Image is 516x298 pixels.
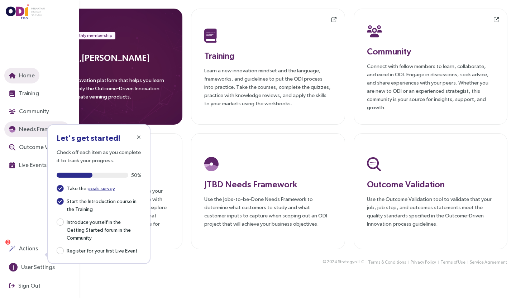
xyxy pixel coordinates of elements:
img: Community [9,108,15,115]
p: Learn a new innovation mindset and the language, frameworks, and guidelines to put the ODI proces... [204,66,331,107]
h3: Training [204,49,331,62]
span: User Settings [20,263,55,271]
img: Community [367,24,382,38]
span: Training [18,89,39,98]
button: Outcome Validation [4,139,75,155]
button: Training [4,86,44,101]
button: Actions [4,241,43,256]
button: Sign Out [4,278,45,294]
span: J [13,263,14,271]
span: Terms of Use [440,259,465,266]
h3: Outcome Validation [367,178,494,191]
p: Connect with fellow members to learn, collaborate, and excel in ODI. Engage in discussions, seek ... [367,62,494,111]
span: Strategyn LLC [338,259,364,265]
img: JTBD Needs Platform [204,157,219,171]
button: Terms & Conditions [368,259,407,266]
button: Terms of Use [440,259,466,266]
p: Check off each item as you complete it to track your progress. [57,148,141,164]
span: Live Events [18,160,47,169]
span: Sign Out [17,281,40,290]
img: JTBD Needs Framework [9,126,15,133]
img: Training [9,90,15,97]
button: Community [4,104,54,119]
span: 2 [7,240,9,245]
h3: JTBD Needs Framework [204,178,331,191]
img: Training [204,28,217,43]
span: Community [18,107,49,116]
img: Actions [9,245,15,252]
span: Start the Introduction course in the Training [64,197,141,213]
div: © 2024 . [322,258,365,266]
button: Home [4,68,39,83]
p: Use the Outcome Validation tool to validate that your job, job step, and outcomes statements meet... [367,195,494,228]
button: Service Agreement [469,259,507,266]
button: Needs Framework [4,121,70,137]
img: Live Events [9,162,15,168]
p: ODIpro is an innovation platform that helps you learn Jobs Theory, apply the Outcome-Driven Innov... [42,76,169,105]
sup: 2 [5,240,10,245]
a: goals survey [87,186,115,191]
span: Take the [64,184,118,192]
h3: Community [367,45,494,58]
button: Live Events [4,157,51,173]
img: ODIpro [6,4,45,19]
span: Privacy Policy [411,259,436,266]
h3: Welcome, [PERSON_NAME] [42,51,169,64]
span: Outcome Validation [18,143,70,152]
span: 50% [131,173,141,178]
img: Outcome Validation [9,144,15,150]
span: Introduce yourself in the Getting Started forum in the Community [64,217,141,242]
span: Home [18,71,35,80]
button: Strategyn LLC [338,258,364,266]
span: Monthly membership [71,32,112,39]
h3: Let's get started! [57,134,141,142]
button: JUser Settings [4,259,59,275]
span: Needs Framework [18,125,65,134]
span: Register for your first Live Event [64,246,140,255]
button: Privacy Policy [410,259,436,266]
img: Outcome Validation [367,157,381,171]
p: Use the Jobs-to-be-Done Needs Framework to determine what customers to study and what customer in... [204,195,331,228]
span: Actions [18,244,38,253]
span: Service Agreement [470,259,507,266]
